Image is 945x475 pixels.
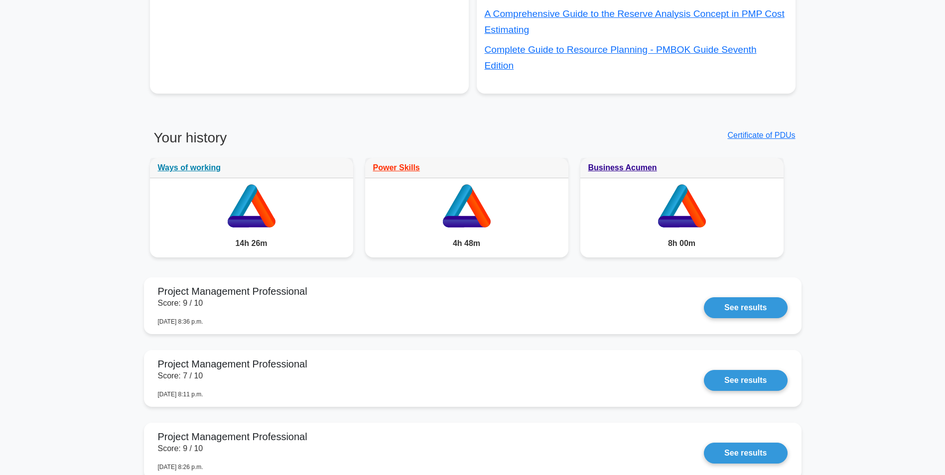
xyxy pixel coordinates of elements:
[588,163,657,172] a: Business Acumen
[704,297,787,318] a: See results
[365,230,568,257] div: 4h 48m
[373,163,420,172] a: Power Skills
[485,8,785,35] a: A Comprehensive Guide to the Reserve Analysis Concept in PMP Cost Estimating
[704,443,787,464] a: See results
[150,129,467,154] h3: Your history
[150,230,353,257] div: 14h 26m
[727,131,795,139] a: Certificate of PDUs
[158,163,221,172] a: Ways of working
[704,370,787,391] a: See results
[580,230,784,257] div: 8h 00m
[485,44,757,71] a: Complete Guide to Resource Planning - PMBOK Guide Seventh Edition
